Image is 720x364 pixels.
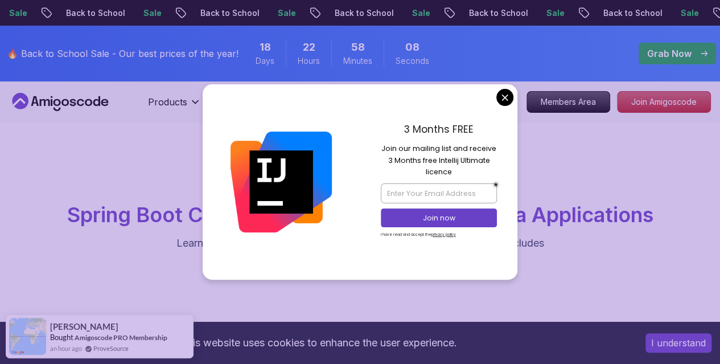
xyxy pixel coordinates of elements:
span: Seconds [396,55,429,67]
a: ProveSource [93,343,129,353]
div: This website uses cookies to enhance the user experience. [9,330,628,355]
p: Sale [268,7,305,19]
p: Back to School [191,7,268,19]
span: 22 Hours [303,39,315,55]
span: Hours [298,55,320,67]
p: Sale [134,7,170,19]
span: Spring Boot Courses for Building Scalable Java Applications [67,202,653,227]
p: Back to School [459,7,537,19]
p: Members Area [527,92,610,112]
span: [PERSON_NAME] [50,322,118,332]
span: 8 Seconds [405,39,419,55]
p: Sale [402,7,439,19]
p: Back to School [56,7,134,19]
span: Days [256,55,274,67]
a: Members Area [526,91,610,113]
span: Minutes [343,55,372,67]
a: Join Amigoscode [617,91,711,113]
p: 🔥 Back to School Sale - Our best prices of the year! [7,47,238,60]
p: Grab Now [647,47,692,60]
span: 58 Minutes [351,39,365,55]
p: Join Amigoscode [618,92,710,112]
span: 18 Days [260,39,271,55]
span: an hour ago [50,343,82,353]
p: Back to School [594,7,671,19]
p: Sale [537,7,573,19]
p: Sale [671,7,707,19]
a: Amigoscode PRO Membership [75,333,167,342]
span: Bought [50,333,73,342]
button: Products [148,95,201,118]
img: provesource social proof notification image [9,318,46,355]
button: Accept cookies [645,333,711,353]
p: Products [148,95,187,109]
p: Back to School [325,7,402,19]
p: Learn to build production-grade Java applications using Spring Boot. Includes REST APIs, database... [169,235,552,267]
